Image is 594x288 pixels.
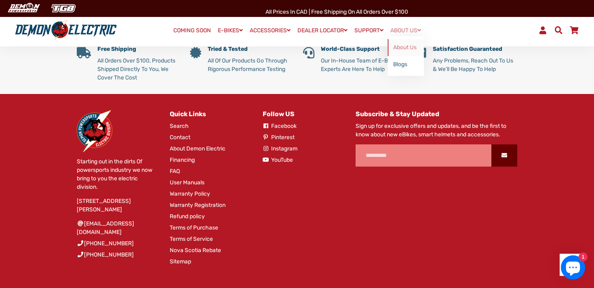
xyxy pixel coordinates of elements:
[97,46,178,53] h5: Free Shipping
[170,212,205,221] a: Refund policy
[321,56,404,73] p: Our In-House Team of E-Bike Experts Are Here To Help
[4,2,43,15] img: Demon Electric
[356,110,517,118] h4: Subscribe & Stay Updated
[170,144,225,153] a: About Demon Electric
[352,25,386,36] a: SUPPORT
[77,157,158,191] p: Starting out in the dirts Of powersports industry we now bring to you the electric division.
[170,178,204,187] a: User Manuals
[265,8,408,15] span: All Prices in CAD | Free shipping on all orders over $100
[170,110,251,118] h4: Quick Links
[170,190,210,198] a: Warranty Policy
[208,56,291,73] p: All Of Our Products Go Through Rigorous Performance Testing
[170,156,195,164] a: Financing
[77,239,134,248] a: [PHONE_NUMBER]
[77,250,134,259] a: [PHONE_NUMBER]
[263,133,295,142] a: Pinterest
[558,255,588,282] inbox-online-store-chat: Shopify online store chat
[170,235,213,243] a: Terms of Service
[263,144,297,153] a: Instagram
[12,20,120,41] img: Demon Electric logo
[263,110,343,118] h4: Follow US
[77,110,112,152] img: Demon Electric
[263,122,297,130] a: Facebook
[170,133,190,142] a: Contact
[77,197,158,214] p: [STREET_ADDRESS][PERSON_NAME]
[388,25,424,36] a: ABOUT US
[388,56,424,73] a: Blogs
[247,25,293,36] a: ACCESSORIES
[170,246,221,255] a: Nova Scotia Rebate
[208,46,291,53] h5: Tried & Tested
[170,167,180,175] a: FAQ
[170,122,189,130] a: Search
[263,156,293,164] a: YouTube
[433,56,517,73] p: Any Problems, Reach Out To Us & We'll Be Happy To Help
[321,46,404,53] h5: World-Class Support
[295,25,350,36] a: DEALER LOCATOR
[47,2,80,15] img: TGB Canada
[77,219,158,236] a: [EMAIL_ADDRESS][DOMAIN_NAME]
[170,201,225,209] a: Warranty Registration
[170,223,218,232] a: Terms of Purchase
[215,25,246,36] a: E-BIKES
[433,46,517,53] h5: Satisfaction Guaranteed
[356,122,517,139] p: Sign up for exclusive offers and updates, and be the first to know about new eBikes, smart helmet...
[170,257,191,266] a: Sitemap
[171,25,214,36] a: COMING SOON
[388,39,424,56] a: About Us
[97,56,178,82] p: All Orders Over $100, Products Shipped Directly To You, We Cover The Cost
